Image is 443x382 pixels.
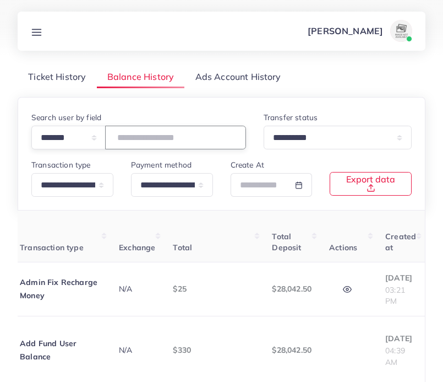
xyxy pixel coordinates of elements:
[119,284,132,294] span: N/A
[390,20,412,42] img: avatar
[264,112,318,123] label: Transfer status
[119,345,132,355] span: N/A
[20,243,84,252] span: Transaction type
[385,271,416,284] p: [DATE]
[385,332,416,345] p: [DATE]
[173,284,186,294] span: $25
[173,243,192,252] span: Total
[131,159,192,170] label: Payment method
[272,232,301,252] span: Total Deposit
[343,175,398,192] span: Export data
[330,172,412,196] button: Export data
[20,337,101,363] p: Add Fund User Balance
[385,346,405,367] span: 04:39 AM
[173,343,254,357] p: $330
[385,232,416,252] span: Created at
[31,159,91,170] label: Transaction type
[231,159,264,170] label: Create At
[302,20,417,42] a: [PERSON_NAME]avatar
[308,24,383,37] p: [PERSON_NAME]
[107,71,174,83] span: Balance History
[385,285,405,306] span: 03:21 PM
[28,71,86,83] span: Ticket History
[272,282,311,295] p: $28,042.50
[31,112,101,123] label: Search user by field
[20,276,101,302] p: Admin Fix Recharge Money
[119,243,155,252] span: Exchange
[272,343,311,357] p: $28,042.50
[195,71,281,83] span: Ads Account History
[329,243,357,252] span: Actions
